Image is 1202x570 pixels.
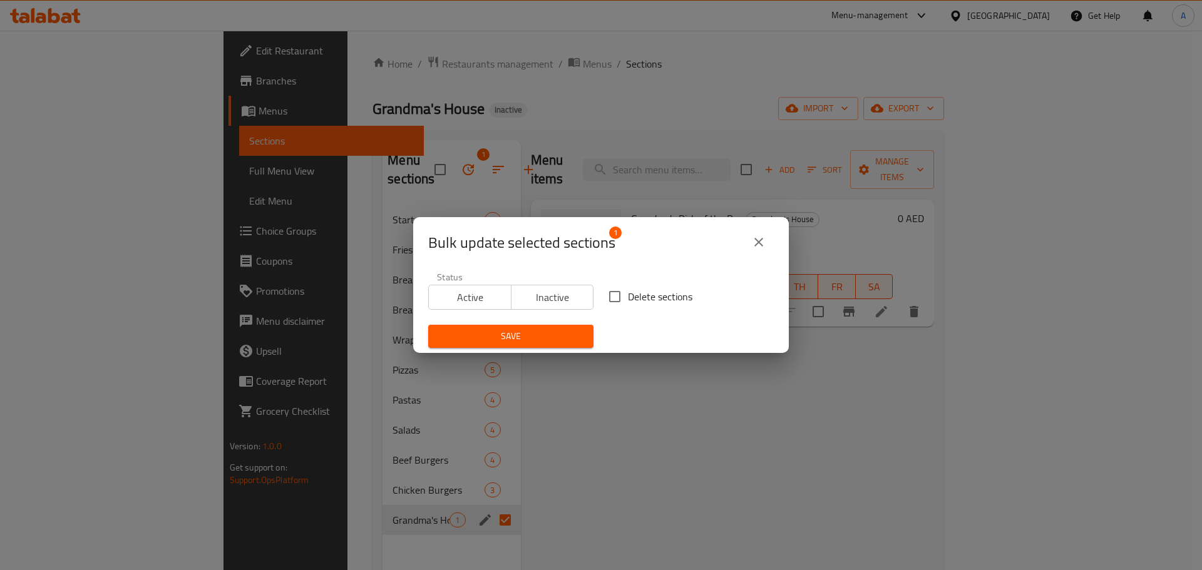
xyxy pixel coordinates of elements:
button: Save [428,325,593,348]
button: close [744,227,774,257]
span: Save [438,328,583,344]
span: Delete sections [628,289,692,304]
button: Active [428,285,511,310]
span: Active [434,288,506,307]
span: 1 [609,226,622,239]
button: Inactive [511,285,594,310]
span: Selected section count [428,233,615,253]
span: Inactive [516,288,589,307]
